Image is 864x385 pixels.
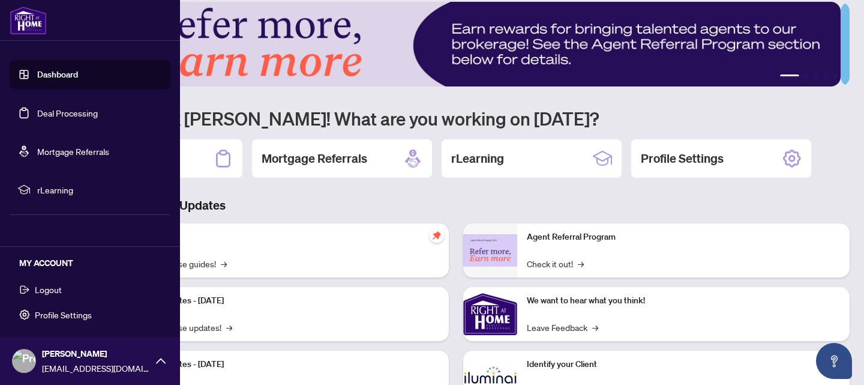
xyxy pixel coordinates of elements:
[37,183,162,196] span: rLearning
[126,231,439,244] p: Self-Help
[42,362,150,375] span: [EMAIL_ADDRESS][DOMAIN_NAME]
[451,150,504,167] h2: rLearning
[10,6,47,35] img: logo
[10,279,170,300] button: Logout
[592,321,598,334] span: →
[35,305,92,324] span: Profile Settings
[804,74,809,79] button: 2
[814,74,818,79] button: 3
[42,347,150,360] span: [PERSON_NAME]
[833,74,838,79] button: 5
[463,234,517,267] img: Agent Referral Program
[62,197,850,214] h3: Brokerage & Industry Updates
[430,228,444,243] span: pushpin
[37,69,78,80] a: Dashboard
[221,257,227,270] span: →
[126,294,439,308] p: Platform Updates - [DATE]
[37,108,98,118] a: Deal Processing
[823,74,828,79] button: 4
[226,321,232,334] span: →
[37,146,109,157] a: Mortgage Referrals
[527,294,840,308] p: We want to hear what you think!
[62,107,850,130] h1: Welcome back [PERSON_NAME]! What are you working on [DATE]?
[262,150,367,167] h2: Mortgage Referrals
[10,305,170,325] button: Profile Settings
[527,257,584,270] a: Check it out!→
[527,321,598,334] a: Leave Feedback→
[19,256,170,270] h5: MY ACCOUNT
[578,257,584,270] span: →
[126,358,439,371] p: Platform Updates - [DATE]
[463,287,517,341] img: We want to hear what you think!
[62,2,841,86] img: Slide 0
[13,350,35,372] img: Profile Icon
[527,358,840,371] p: Identify your Client
[641,150,724,167] h2: Profile Settings
[816,343,852,379] button: Open asap
[780,74,799,79] button: 1
[35,280,62,299] span: Logout
[527,231,840,244] p: Agent Referral Program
